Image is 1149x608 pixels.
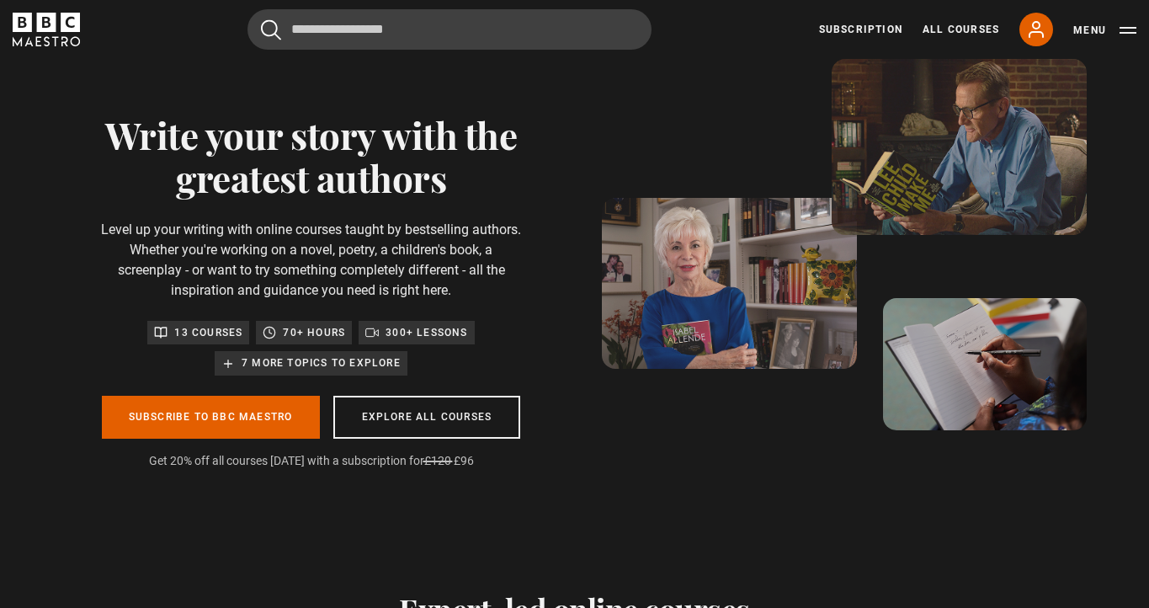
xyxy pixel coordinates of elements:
a: Subscribe to BBC Maestro [102,396,320,439]
p: Get 20% off all courses [DATE] with a subscription for [97,452,526,470]
p: 70+ hours [283,324,345,341]
a: All Courses [923,22,999,37]
button: Submit the search query [261,19,281,40]
a: Explore all courses [333,396,521,439]
p: Level up your writing with online courses taught by bestselling authors. Whether you're working o... [97,220,526,301]
span: £120 [424,454,451,467]
h1: Write your story with the greatest authors [97,113,526,200]
svg: BBC Maestro [13,13,80,46]
a: Subscription [819,22,902,37]
input: Search [247,9,652,50]
p: 7 more topics to explore [242,355,401,371]
span: £96 [454,454,474,467]
p: 300+ lessons [386,324,467,341]
button: Toggle navigation [1073,22,1136,39]
p: 13 courses [174,324,242,341]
